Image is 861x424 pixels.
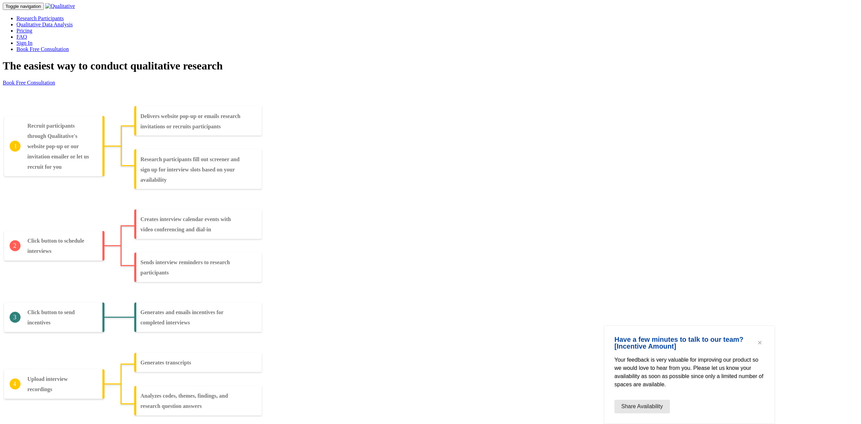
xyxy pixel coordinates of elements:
[47,87,60,95] tspan: You
[140,177,166,183] tspan: availability
[140,156,239,163] tspan: Research participants fill out screener and
[16,46,69,52] a: Book Free Consultation
[614,336,755,350] h2: Have a few minutes to talk to our team? [Incentive Amount]
[27,248,51,254] tspan: interviews
[14,143,17,150] tspan: 1
[3,80,55,86] a: Book Free Consultation
[27,238,84,244] tspan: Click button to schedule
[16,28,32,34] a: Pricing
[5,4,41,9] span: Toggle navigation
[27,309,75,315] tspan: Click button to send
[3,60,858,72] h1: The easiest way to conduct qualitative research
[140,270,169,276] tspan: participants
[16,40,33,46] a: Sign In
[827,391,861,424] iframe: Chat Widget
[27,376,68,382] tspan: Upload interview
[27,386,52,393] tspan: recordings
[27,164,62,170] tspan: recruit for you
[13,314,16,321] tspan: 3
[16,34,27,40] a: FAQ
[45,3,75,9] img: Qualitative
[13,242,16,249] tspan: 2
[140,167,235,173] tspan: sign up for interview slots based on your
[755,339,764,347] button: Close modal
[140,393,228,399] tspan: Analyzes codes, themes, findings, and
[140,259,230,265] tspan: Sends interview reminders to research
[27,143,79,150] tspan: website pop-up or our
[3,3,44,10] button: Toggle navigation
[16,22,73,27] a: Qualitative Data Analysis
[140,320,190,326] tspan: completed interviews
[27,123,75,129] tspan: Recruit participants
[140,403,202,409] tspan: research question answers
[16,15,64,21] a: Research Participants
[140,124,221,130] tspan: invitations or recruits participants
[140,227,211,233] tspan: video conferencing and dial-in
[614,400,670,413] button: Share availability
[140,309,224,315] tspan: Generates and emails incentives for
[614,356,764,389] p: Your feedback is very valuable for improving our product so we would love to hear from you. Pleas...
[27,320,51,325] tspan: incentives
[140,360,191,366] tspan: Generates transcripts
[27,154,89,159] tspan: invitation emailer or let us
[13,381,16,387] tspan: 4
[140,113,240,119] tspan: Delivers website pop-up or emails research
[176,87,212,95] tspan: Qualitative
[27,133,77,139] tspan: through Qualitative's
[140,216,231,222] tspan: Creates interview calendar events with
